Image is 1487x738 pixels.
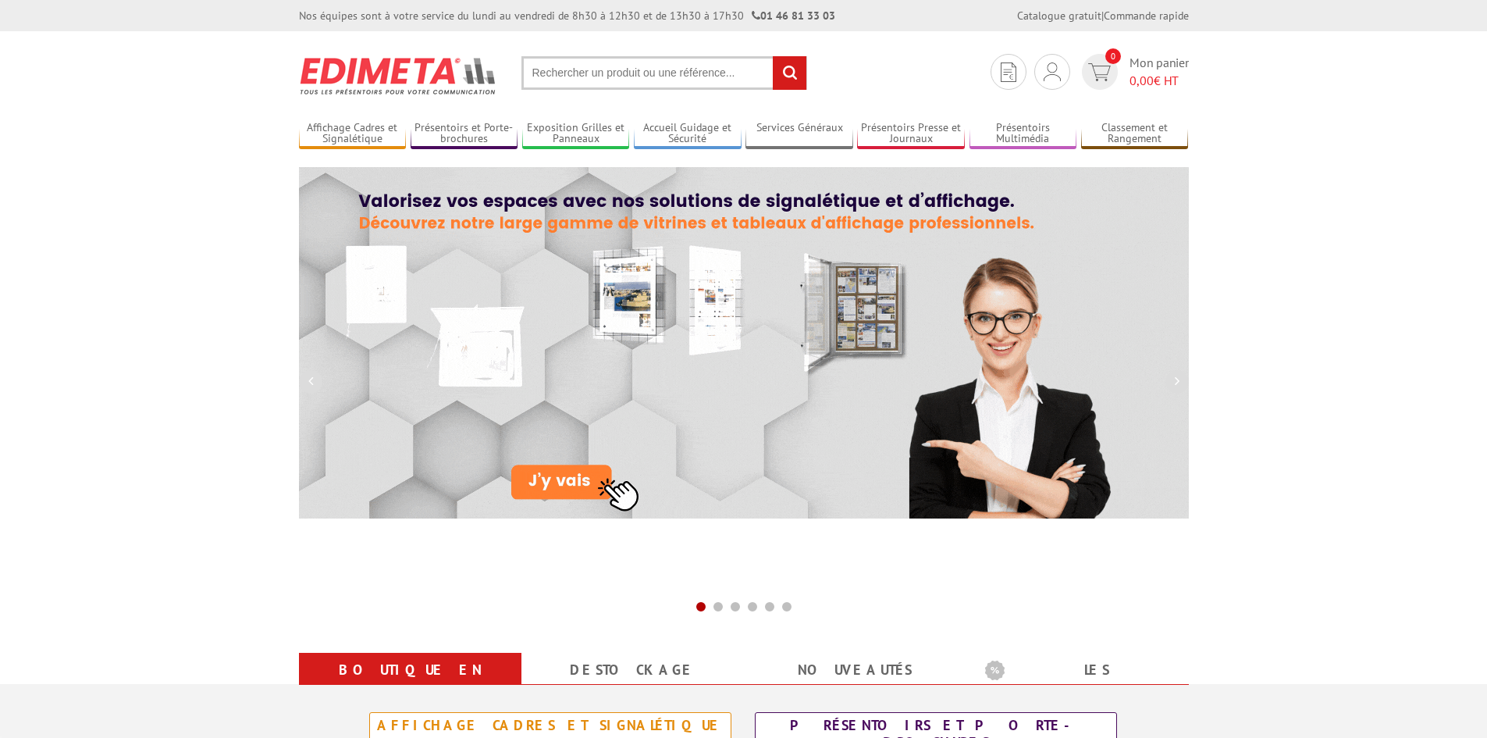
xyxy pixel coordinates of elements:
img: Présentoir, panneau, stand - Edimeta - PLV, affichage, mobilier bureau, entreprise [299,47,498,105]
span: 0 [1105,48,1121,64]
span: Mon panier [1129,54,1189,90]
a: Classement et Rangement [1081,121,1189,147]
a: Services Généraux [745,121,853,147]
a: Catalogue gratuit [1017,9,1101,23]
img: devis rapide [1044,62,1061,81]
span: € HT [1129,72,1189,90]
a: Exposition Grilles et Panneaux [522,121,630,147]
a: Présentoirs Presse et Journaux [857,121,965,147]
img: devis rapide [1088,63,1111,81]
a: Accueil Guidage et Sécurité [634,121,742,147]
strong: 01 46 81 33 03 [752,9,835,23]
a: devis rapide 0 Mon panier 0,00€ HT [1078,54,1189,90]
input: rechercher [773,56,806,90]
a: nouveautés [763,656,948,684]
div: Nos équipes sont à votre service du lundi au vendredi de 8h30 à 12h30 et de 13h30 à 17h30 [299,8,835,23]
b: Les promotions [985,656,1180,687]
a: Présentoirs Multimédia [969,121,1077,147]
a: Présentoirs et Porte-brochures [411,121,518,147]
a: Commande rapide [1104,9,1189,23]
a: Les promotions [985,656,1170,712]
a: Affichage Cadres et Signalétique [299,121,407,147]
img: devis rapide [1001,62,1016,82]
input: Rechercher un produit ou une référence... [521,56,807,90]
div: Affichage Cadres et Signalétique [374,717,727,734]
span: 0,00 [1129,73,1154,88]
a: Boutique en ligne [318,656,503,712]
a: Destockage [540,656,725,684]
div: | [1017,8,1189,23]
